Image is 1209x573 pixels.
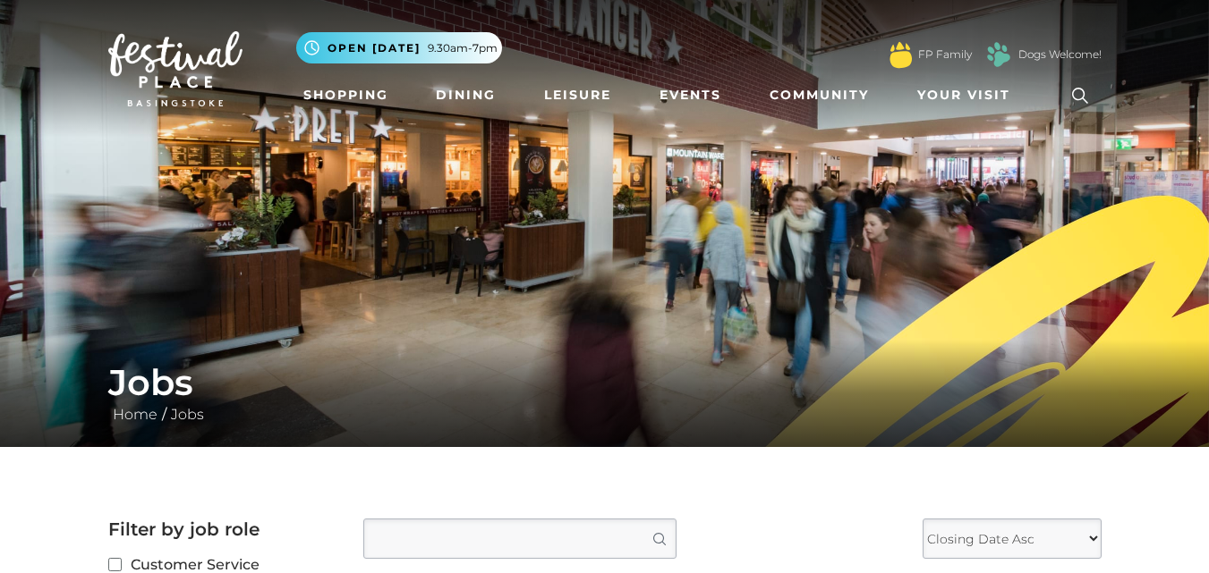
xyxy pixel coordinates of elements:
img: Festival Place Logo [108,31,243,106]
a: Your Visit [910,79,1026,112]
span: Your Visit [917,86,1010,105]
a: Community [762,79,876,112]
span: Open [DATE] [328,40,421,56]
a: Dining [429,79,503,112]
a: Shopping [296,79,396,112]
h2: Filter by job role [108,518,336,540]
a: Jobs [166,406,209,423]
span: 9.30am-7pm [428,40,498,56]
div: / [95,361,1115,426]
button: Open [DATE] 9.30am-7pm [296,32,502,63]
a: Events [652,79,728,112]
a: Leisure [537,79,618,112]
a: FP Family [918,46,972,63]
a: Home [108,406,162,423]
h1: Jobs [108,361,1102,404]
a: Dogs Welcome! [1018,46,1102,63]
